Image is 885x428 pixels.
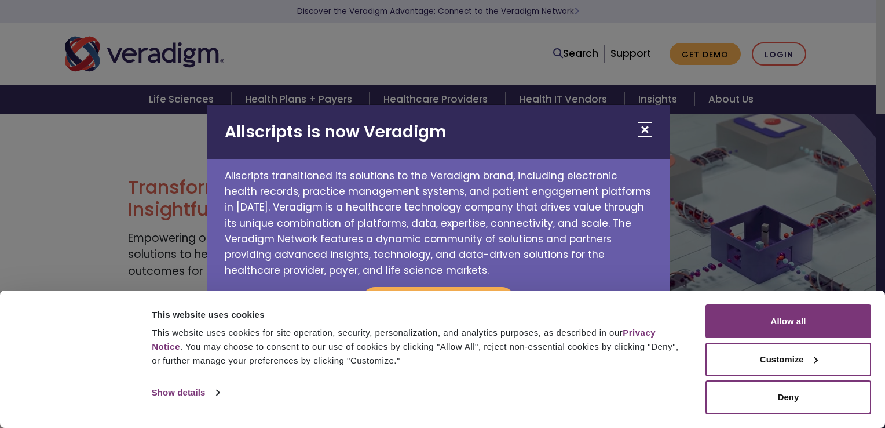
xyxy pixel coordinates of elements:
[152,308,679,322] div: This website uses cookies
[638,122,652,137] button: Close
[152,384,219,401] a: Show details
[207,105,670,159] h2: Allscripts is now Veradigm
[705,304,871,338] button: Allow all
[705,380,871,414] button: Deny
[207,159,670,278] p: Allscripts transitioned its solutions to the Veradigm brand, including electronic health records,...
[152,326,679,368] div: This website uses cookies for site operation, security, personalization, and analytics purposes, ...
[361,287,515,314] button: Continue to Veradigm
[705,343,871,376] button: Customize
